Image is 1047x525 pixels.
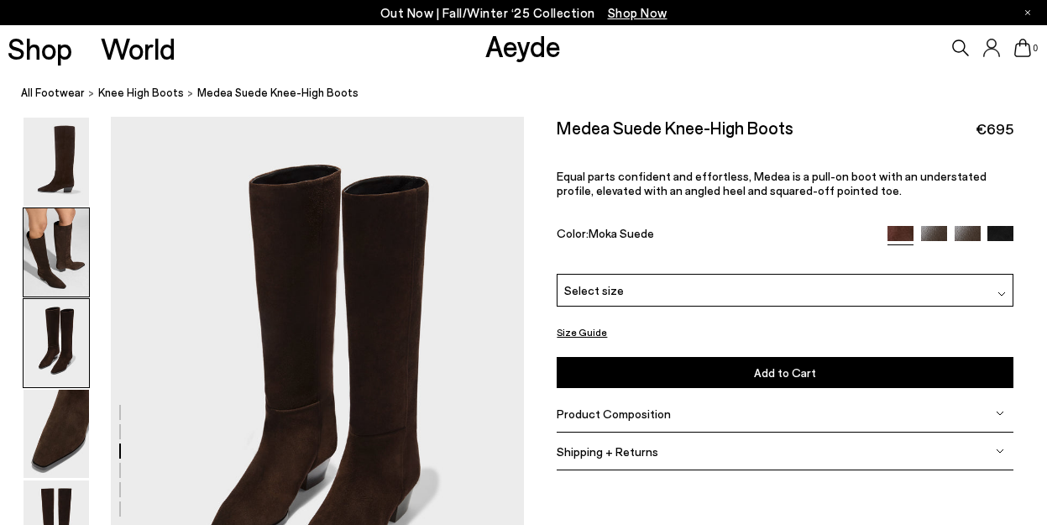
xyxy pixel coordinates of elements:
[485,28,561,63] a: Aeyde
[24,299,89,387] img: Medea Suede Knee-High Boots - Image 3
[557,444,658,459] span: Shipping + Returns
[557,168,1013,197] p: Equal parts confident and effortless, Medea is a pull-on boot with an understated profile, elevat...
[197,84,359,102] span: Medea Suede Knee-High Boots
[996,409,1004,417] img: svg%3E
[101,34,175,63] a: World
[589,226,654,240] span: Moka Suede
[1031,44,1039,53] span: 0
[557,407,671,421] span: Product Composition
[754,365,816,380] span: Add to Cart
[1014,39,1031,57] a: 0
[996,447,1004,455] img: svg%3E
[557,357,1013,388] button: Add to Cart
[24,208,89,297] img: Medea Suede Knee-High Boots - Image 2
[380,3,667,24] p: Out Now | Fall/Winter ‘25 Collection
[557,226,873,245] div: Color:
[564,281,624,299] span: Select size
[24,118,89,206] img: Medea Suede Knee-High Boots - Image 1
[976,118,1013,139] span: €695
[98,84,184,102] a: knee high boots
[21,71,1047,117] nav: breadcrumb
[997,290,1006,298] img: svg%3E
[608,5,667,20] span: Navigate to /collections/new-in
[557,117,793,138] h2: Medea Suede Knee-High Boots
[24,390,89,478] img: Medea Suede Knee-High Boots - Image 4
[98,86,184,99] span: knee high boots
[21,84,85,102] a: All Footwear
[557,321,607,342] button: Size Guide
[8,34,72,63] a: Shop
